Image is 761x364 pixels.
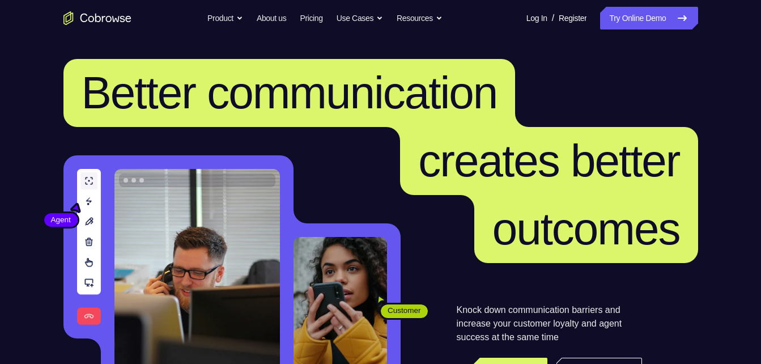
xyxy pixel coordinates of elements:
[207,7,243,29] button: Product
[257,7,286,29] a: About us
[559,7,586,29] a: Register
[397,7,443,29] button: Resources
[63,11,131,25] a: Go to the home page
[492,204,680,254] span: outcomes
[418,136,679,186] span: creates better
[337,7,383,29] button: Use Cases
[526,7,547,29] a: Log In
[600,7,698,29] a: Try Online Demo
[300,7,322,29] a: Pricing
[457,303,642,344] p: Knock down communication barriers and increase your customer loyalty and agent success at the sam...
[552,11,554,25] span: /
[82,67,498,118] span: Better communication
